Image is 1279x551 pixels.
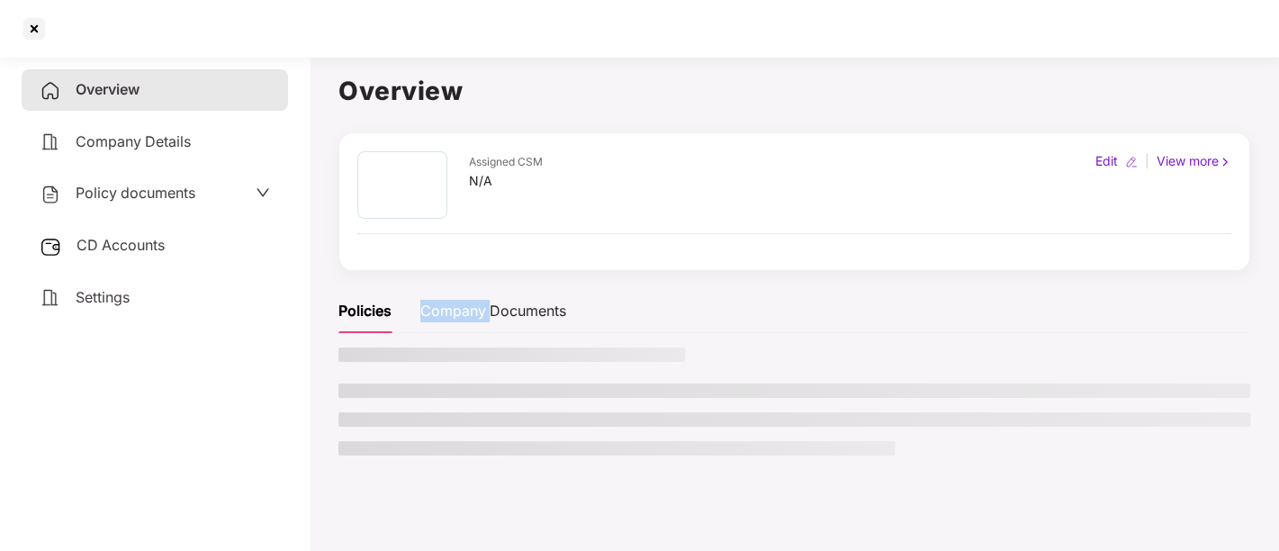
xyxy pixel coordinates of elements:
div: | [1141,151,1153,171]
h1: Overview [338,71,1250,111]
img: svg+xml;base64,PHN2ZyB4bWxucz0iaHR0cDovL3d3dy53My5vcmcvMjAwMC9zdmciIHdpZHRoPSIyNCIgaGVpZ2h0PSIyNC... [40,184,61,205]
div: View more [1153,151,1235,171]
img: svg+xml;base64,PHN2ZyB4bWxucz0iaHR0cDovL3d3dy53My5vcmcvMjAwMC9zdmciIHdpZHRoPSIyNCIgaGVpZ2h0PSIyNC... [40,287,61,309]
div: N/A [469,171,543,191]
div: Edit [1092,151,1121,171]
span: down [256,185,270,200]
img: svg+xml;base64,PHN2ZyB4bWxucz0iaHR0cDovL3d3dy53My5vcmcvMjAwMC9zdmciIHdpZHRoPSIyNCIgaGVpZ2h0PSIyNC... [40,131,61,153]
div: Assigned CSM [469,154,543,171]
img: rightIcon [1219,156,1231,168]
span: Overview [76,80,140,98]
img: editIcon [1125,156,1138,168]
img: svg+xml;base64,PHN2ZyB4bWxucz0iaHR0cDovL3d3dy53My5vcmcvMjAwMC9zdmciIHdpZHRoPSIyNCIgaGVpZ2h0PSIyNC... [40,80,61,102]
div: Policies [338,300,392,322]
span: Settings [76,288,130,306]
span: Company Details [76,132,191,150]
span: Policy documents [76,184,195,202]
span: CD Accounts [77,236,165,254]
div: Company Documents [420,300,566,322]
img: svg+xml;base64,PHN2ZyB3aWR0aD0iMjUiIGhlaWdodD0iMjQiIHZpZXdCb3g9IjAgMCAyNSAyNCIgZmlsbD0ibm9uZSIgeG... [40,236,62,257]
